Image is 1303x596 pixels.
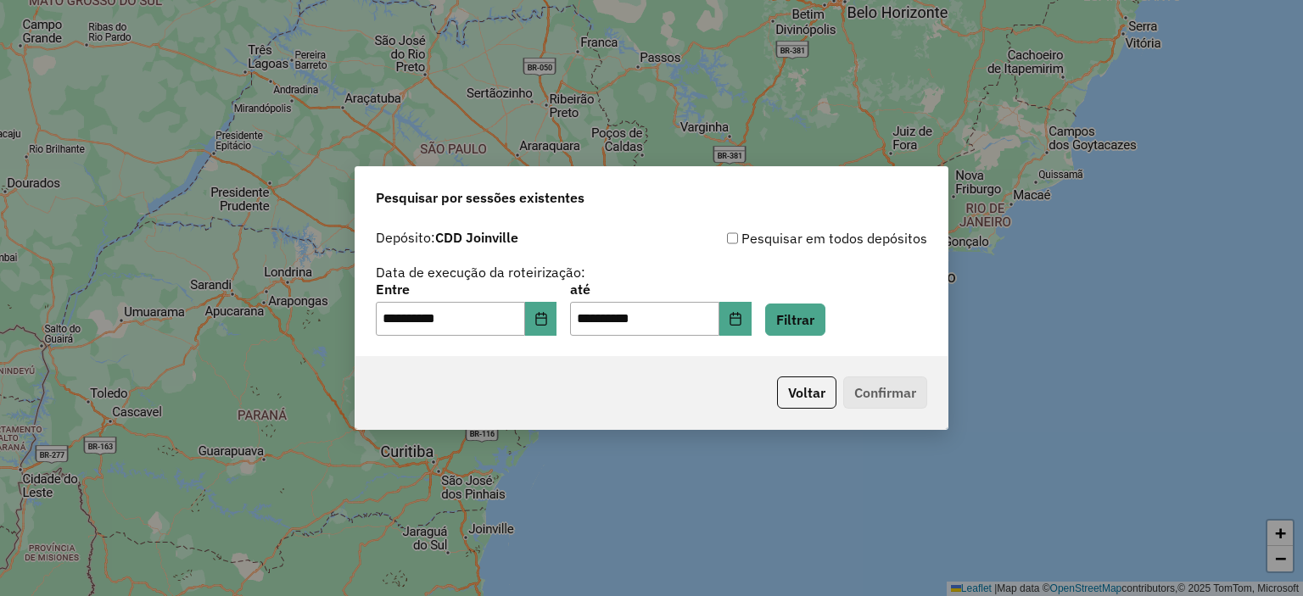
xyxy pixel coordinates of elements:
label: Entre [376,279,556,299]
span: Pesquisar por sessões existentes [376,187,584,208]
label: até [570,279,751,299]
label: Data de execução da roteirização: [376,262,585,282]
label: Depósito: [376,227,518,248]
button: Voltar [777,376,836,409]
div: Pesquisar em todos depósitos [651,228,927,248]
strong: CDD Joinville [435,229,518,246]
button: Filtrar [765,304,825,336]
button: Choose Date [719,302,752,336]
button: Choose Date [525,302,557,336]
